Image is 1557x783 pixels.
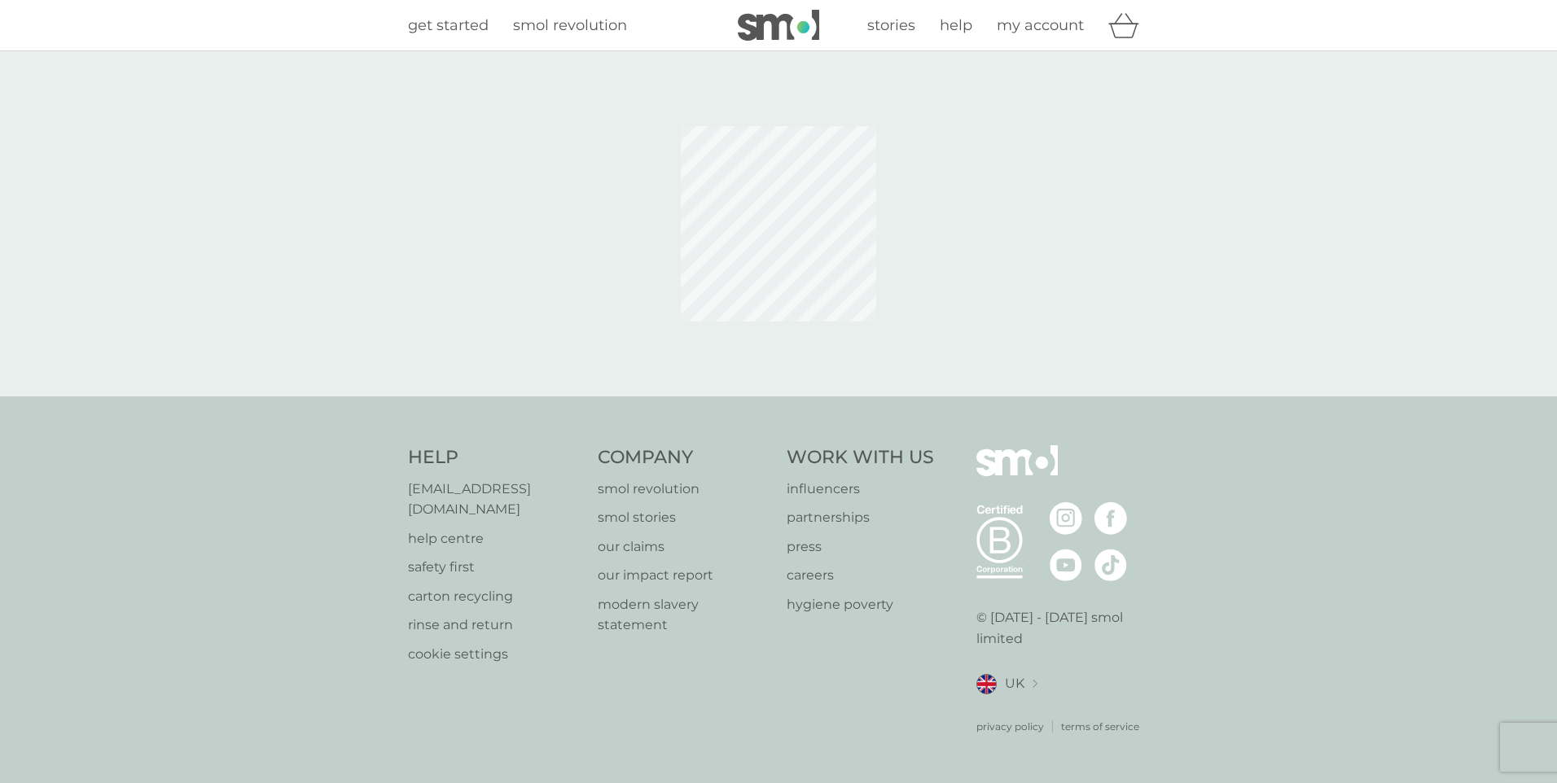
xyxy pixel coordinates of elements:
h4: Help [408,445,581,470]
a: my account [997,14,1084,37]
h4: Work With Us [787,445,934,470]
a: rinse and return [408,615,581,636]
a: press [787,536,934,558]
a: [EMAIL_ADDRESS][DOMAIN_NAME] [408,479,581,520]
a: get started [408,14,489,37]
img: visit the smol Instagram page [1050,502,1082,535]
p: © [DATE] - [DATE] smol limited [976,607,1150,649]
a: hygiene poverty [787,594,934,615]
span: help [940,16,972,34]
a: help [940,14,972,37]
a: carton recycling [408,586,581,607]
img: smol [738,10,819,41]
a: smol revolution [513,14,627,37]
a: stories [867,14,915,37]
span: UK [1005,673,1024,694]
a: partnerships [787,507,934,528]
img: smol [976,445,1058,501]
span: stories [867,16,915,34]
span: get started [408,16,489,34]
div: basket [1108,9,1149,42]
img: visit the smol Tiktok page [1094,549,1127,581]
img: UK flag [976,674,997,694]
img: visit the smol Facebook page [1094,502,1127,535]
a: cookie settings [408,644,581,665]
a: modern slavery statement [598,594,771,636]
a: smol revolution [598,479,771,500]
a: smol stories [598,507,771,528]
a: our impact report [598,565,771,586]
span: my account [997,16,1084,34]
a: safety first [408,557,581,578]
a: our claims [598,536,771,558]
span: smol revolution [513,16,627,34]
a: help centre [408,528,581,549]
a: influencers [787,479,934,500]
a: terms of service [1061,719,1139,734]
img: visit the smol Youtube page [1050,549,1082,581]
img: select a new location [1033,680,1037,689]
a: privacy policy [976,719,1044,734]
h4: Company [598,445,771,470]
a: careers [787,565,934,586]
